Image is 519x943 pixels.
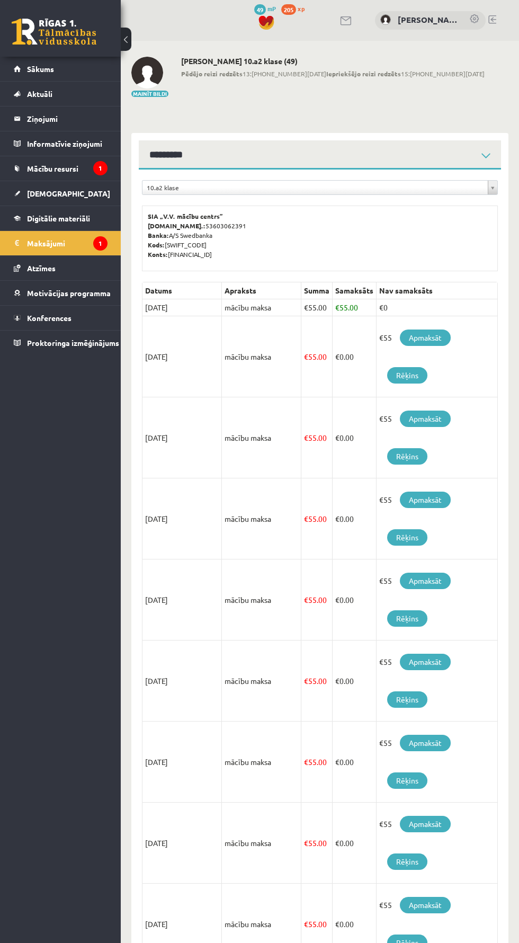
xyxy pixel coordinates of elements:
p: 53603062391 A/S Swedbanka [SWIFT_CODE] [FINANCIAL_ID] [148,211,492,259]
legend: Maksājumi [27,231,108,255]
h2: [PERSON_NAME] 10.a2 klase (49) [181,57,485,66]
i: 1 [93,236,108,251]
td: €55 [377,803,498,884]
img: Maksims Mihailovs [131,57,163,88]
b: Iepriekšējo reizi redzēts [326,69,401,78]
a: 205 xp [281,4,310,13]
td: mācību maksa [222,316,301,397]
a: Aktuāli [14,82,108,106]
td: mācību maksa [222,299,301,316]
a: Apmaksāt [400,492,451,508]
td: 55.00 [301,299,333,316]
td: €55 [377,722,498,803]
td: [DATE] [142,478,222,559]
a: 49 mP [254,4,276,13]
td: 0.00 [333,640,377,722]
td: 55.00 [301,559,333,640]
b: SIA „V.V. mācību centrs” [148,212,223,220]
td: €55 [377,397,498,478]
td: €0 [377,299,498,316]
td: mācību maksa [222,478,301,559]
a: Motivācijas programma [14,281,108,305]
td: mācību maksa [222,640,301,722]
td: €55 [377,478,498,559]
td: 0.00 [333,478,377,559]
i: 1 [93,161,108,175]
td: [DATE] [142,640,222,722]
a: Rēķins [387,610,427,627]
span: 10.a2 klase [147,181,484,194]
a: Rēķins [387,367,427,384]
td: mācību maksa [222,722,301,803]
a: Rēķins [387,853,427,870]
a: Apmaksāt [400,816,451,832]
span: € [304,757,308,767]
span: € [304,352,308,361]
button: Mainīt bildi [131,91,168,97]
span: € [304,676,308,686]
span: € [335,676,339,686]
td: mācību maksa [222,803,301,884]
span: 13:[PHONE_NUMBER][DATE] 15:[PHONE_NUMBER][DATE] [181,69,485,78]
td: €55 [377,316,498,397]
span: € [335,514,339,523]
b: Pēdējo reizi redzēts [181,69,243,78]
a: Konferences [14,306,108,330]
a: Rēķins [387,691,427,708]
a: Apmaksāt [400,654,451,670]
span: Motivācijas programma [27,288,111,298]
a: Apmaksāt [400,735,451,751]
span: Sākums [27,64,54,74]
span: Proktoringa izmēģinājums [27,338,119,348]
td: [DATE] [142,803,222,884]
td: €55 [377,640,498,722]
span: [DEMOGRAPHIC_DATA] [27,189,110,198]
td: 55.00 [301,316,333,397]
th: Datums [142,282,222,299]
span: € [304,433,308,442]
span: Konferences [27,313,71,323]
a: [DEMOGRAPHIC_DATA] [14,181,108,206]
td: [DATE] [142,316,222,397]
a: Sākums [14,57,108,81]
td: [DATE] [142,299,222,316]
span: Digitālie materiāli [27,213,90,223]
span: € [335,433,339,442]
th: Samaksāts [333,282,377,299]
b: Banka: [148,231,169,239]
td: [DATE] [142,722,222,803]
span: mP [267,4,276,13]
td: 55.00 [301,803,333,884]
td: mācību maksa [222,397,301,478]
th: Summa [301,282,333,299]
span: € [335,352,339,361]
a: Apmaksāt [400,330,451,346]
span: € [335,757,339,767]
td: 0.00 [333,559,377,640]
a: Maksājumi1 [14,231,108,255]
a: Digitālie materiāli [14,206,108,230]
span: € [335,303,339,312]
td: 55.00 [301,640,333,722]
span: € [335,595,339,604]
span: € [304,303,308,312]
span: Atzīmes [27,263,56,273]
a: Rēķins [387,448,427,465]
span: € [304,838,308,848]
span: Mācību resursi [27,164,78,173]
span: xp [298,4,305,13]
a: 10.a2 klase [142,181,497,194]
td: 0.00 [333,397,377,478]
a: Atzīmes [14,256,108,280]
td: 55.00 [301,478,333,559]
td: 55.00 [301,397,333,478]
td: 55.00 [301,722,333,803]
td: 55.00 [333,299,377,316]
span: € [335,838,339,848]
b: Konts: [148,250,168,259]
legend: Informatīvie ziņojumi [27,131,108,156]
a: Rīgas 1. Tālmācības vidusskola [12,19,96,45]
span: € [304,514,308,523]
td: [DATE] [142,559,222,640]
td: 0.00 [333,803,377,884]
